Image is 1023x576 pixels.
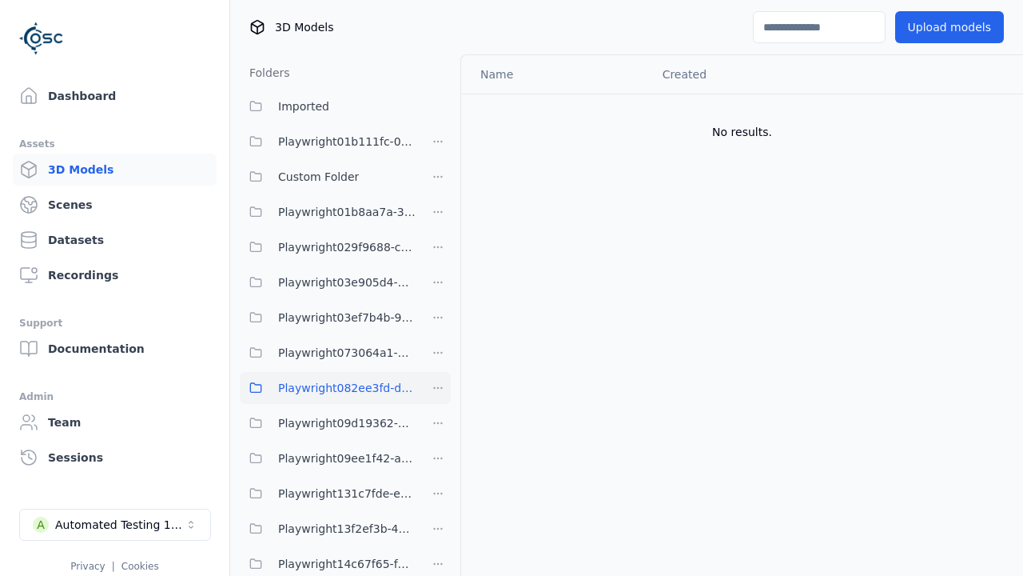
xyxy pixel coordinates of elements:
[278,202,416,222] span: Playwright01b8aa7a-308b-4bdf-94f5-f3ea618c1f40
[278,308,416,327] span: Playwright03ef7b4b-9508-47f0-8afd-5e0ec78663fc
[13,154,217,186] a: 3D Models
[13,80,217,112] a: Dashboard
[70,561,105,572] a: Privacy
[240,407,416,439] button: Playwright09d19362-d6b5-4945-b4e5-b2ff4a555945
[121,561,159,572] a: Cookies
[240,302,416,334] button: Playwright03ef7b4b-9508-47f0-8afd-5e0ec78663fc
[278,414,416,433] span: Playwright09d19362-d6b5-4945-b4e5-b2ff4a555945
[240,266,416,298] button: Playwright03e905d4-0135-4922-94e2-0c56aa41bf04
[13,259,217,291] a: Recordings
[275,19,333,35] span: 3D Models
[278,449,416,468] span: Playwright09ee1f42-a914-43b3-abf1-e7ca57cf5f96
[240,126,416,158] button: Playwright01b111fc-024f-466d-9bae-c06bfb571c6d
[895,11,1004,43] button: Upload models
[112,561,115,572] span: |
[240,513,416,545] button: Playwright13f2ef3b-4085-48b8-a429-2a4839ebbf05
[278,238,416,257] span: Playwright029f9688-c328-482d-9c42-3b0c529f8514
[19,509,211,541] button: Select a workspace
[19,16,64,61] img: Logo
[240,478,416,510] button: Playwright131c7fde-e666-4f3e-be7e-075966dc97bc
[278,378,416,398] span: Playwright082ee3fd-d900-46a1-ac38-5b58dec680c1
[278,484,416,503] span: Playwright131c7fde-e666-4f3e-be7e-075966dc97bc
[240,337,416,369] button: Playwright073064a1-25dc-42be-bd5d-9b023c0ea8dd
[240,90,451,122] button: Imported
[240,442,416,474] button: Playwright09ee1f42-a914-43b3-abf1-e7ca57cf5f96
[650,55,842,94] th: Created
[278,519,416,538] span: Playwright13f2ef3b-4085-48b8-a429-2a4839ebbf05
[13,224,217,256] a: Datasets
[461,55,650,94] th: Name
[240,196,416,228] button: Playwright01b8aa7a-308b-4bdf-94f5-f3ea618c1f40
[278,343,416,362] span: Playwright073064a1-25dc-42be-bd5d-9b023c0ea8dd
[278,273,416,292] span: Playwright03e905d4-0135-4922-94e2-0c56aa41bf04
[13,189,217,221] a: Scenes
[461,94,1023,170] td: No results.
[278,132,416,151] span: Playwright01b111fc-024f-466d-9bae-c06bfb571c6d
[240,231,416,263] button: Playwright029f9688-c328-482d-9c42-3b0c529f8514
[19,387,210,406] div: Admin
[19,134,210,154] div: Assets
[13,333,217,365] a: Documentation
[278,167,359,186] span: Custom Folder
[55,517,185,533] div: Automated Testing 1 - Playwright
[278,97,329,116] span: Imported
[33,517,49,533] div: A
[278,554,416,574] span: Playwright14c67f65-f7fa-4a69-9dce-fa9a259dcaa1
[240,161,416,193] button: Custom Folder
[240,372,416,404] button: Playwright082ee3fd-d900-46a1-ac38-5b58dec680c1
[13,442,217,474] a: Sessions
[240,65,290,81] h3: Folders
[13,406,217,438] a: Team
[19,314,210,333] div: Support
